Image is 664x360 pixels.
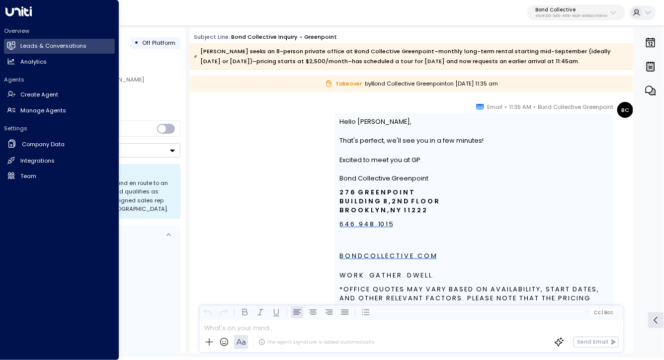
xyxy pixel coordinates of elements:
[20,106,66,115] h2: Manage Agents
[504,102,507,112] span: •
[20,90,58,99] h2: Create Agent
[4,88,115,102] a: Create Agent
[340,220,394,228] font: 6 4 6 . 9 4 8 . 10 1 5
[340,271,609,280] p: W O R K . G A T H E R . D W E L L .
[4,39,115,54] a: Leads & Conversations
[20,42,86,50] h2: Leads & Conversations
[194,46,628,66] div: [PERSON_NAME] seeks an 8-person private office at Bond Collective Greenpoint–monthly long-term re...
[527,5,625,21] button: Bond Collectivee5c8f306-7b86-487b-8d28-d066bc04964e
[340,252,437,261] a: B O N D C O L L E C T I V E . C O M
[590,309,616,316] button: Cc|Bcc
[340,174,609,183] p: Bond Collective Greenpoint
[340,136,609,145] div: That's perfect, we'll see you in a few minutes!
[4,124,115,132] h2: Settings
[535,14,607,18] p: e5c8f306-7b86-487b-8d28-d066bc04964e
[258,339,374,346] div: The agent signature is added automatically
[4,27,115,35] h2: Overview
[535,7,607,13] p: Bond Collective
[4,76,115,84] h2: Agents
[340,155,609,165] div: Excited to meet you at GP.
[231,33,337,41] div: Bond Collective Inquiry - Greenpoint
[340,117,609,126] div: Hello [PERSON_NAME],
[190,76,633,92] div: by Bond Collective Greenpoint on [DATE] 11:35 am
[602,310,603,315] span: |
[538,102,613,112] span: Bond Collective Greenpoint
[20,172,36,180] h2: Team
[20,157,55,165] h2: Integrations
[22,140,65,149] h2: Company Data
[4,54,115,69] a: Analytics
[617,102,633,118] div: BC
[202,306,214,318] button: Undo
[340,285,609,321] span: *Office quotes may vary based on availability, start dates, and other relevant factors. Please no...
[340,188,415,196] b: 2 7 6 G R E E N P O I N T
[4,103,115,118] a: Manage Agents
[4,153,115,168] a: Integrations
[142,39,175,47] span: Off Platform
[340,206,427,214] b: B R O O K L Y N , N Y 1 1 2 2 2
[340,252,437,260] font: B O N D C O L L E C T I V E . C O M
[20,58,47,66] h2: Analytics
[509,102,531,112] span: 11:35 AM
[134,36,139,50] div: •
[487,102,502,112] span: Email
[340,197,439,205] b: B U I L D I N G 8 , 2 N D F L O O R
[218,306,230,318] button: Redo
[4,136,115,153] a: Company Data
[194,33,230,41] span: Subject Line:
[4,169,115,183] a: Team
[325,80,362,88] span: Takeover
[533,102,536,112] span: •
[594,310,613,315] span: Cc Bcc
